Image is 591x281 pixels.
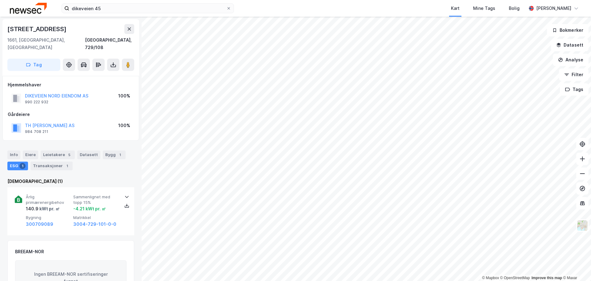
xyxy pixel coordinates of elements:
button: 3004-729-101-0-0 [73,221,116,228]
div: 1661, [GEOGRAPHIC_DATA], [GEOGRAPHIC_DATA] [7,36,85,51]
div: -4.21 kWt pr. ㎡ [73,205,106,213]
button: Tags [560,83,589,96]
div: 1 [19,163,26,169]
div: Info [7,151,20,159]
div: [DEMOGRAPHIC_DATA] (1) [7,178,134,185]
div: 990 222 932 [25,100,48,105]
div: 100% [118,92,130,100]
a: OpenStreetMap [500,276,530,280]
div: Kart [451,5,460,12]
div: Bolig [509,5,520,12]
div: Mine Tags [473,5,495,12]
span: Sammenlignet med topp 15% [73,194,118,205]
button: Analyse [553,54,589,66]
button: Tag [7,59,60,71]
div: 1 [117,152,123,158]
div: Transaksjoner [30,162,73,170]
a: Improve this map [532,276,562,280]
button: Bokmerker [547,24,589,36]
iframe: Chat Widget [560,251,591,281]
div: Leietakere [41,151,75,159]
div: Gårdeiere [8,111,134,118]
span: Matrikkel [73,215,118,220]
img: Z [577,220,588,231]
div: 984 708 211 [25,129,48,134]
div: 1 [64,163,70,169]
button: 300709089 [26,221,53,228]
span: Årlig primærenergibehov [26,194,71,205]
div: Hjemmelshaver [8,81,134,89]
div: Eiere [23,151,38,159]
a: Mapbox [482,276,499,280]
div: BREEAM-NOR [15,248,44,255]
div: 5 [66,152,72,158]
div: 100% [118,122,130,129]
button: Filter [559,68,589,81]
div: 140.9 [26,205,60,213]
div: [PERSON_NAME] [536,5,571,12]
span: Bygning [26,215,71,220]
img: newsec-logo.f6e21ccffca1b3a03d2d.png [10,3,47,14]
div: [STREET_ADDRESS] [7,24,68,34]
div: kWt pr. ㎡ [38,205,60,213]
button: Datasett [551,39,589,51]
div: [GEOGRAPHIC_DATA], 729/108 [85,36,134,51]
input: Søk på adresse, matrikkel, gårdeiere, leietakere eller personer [69,4,226,13]
div: Bygg [103,151,126,159]
div: ESG [7,162,28,170]
div: Datasett [77,151,100,159]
